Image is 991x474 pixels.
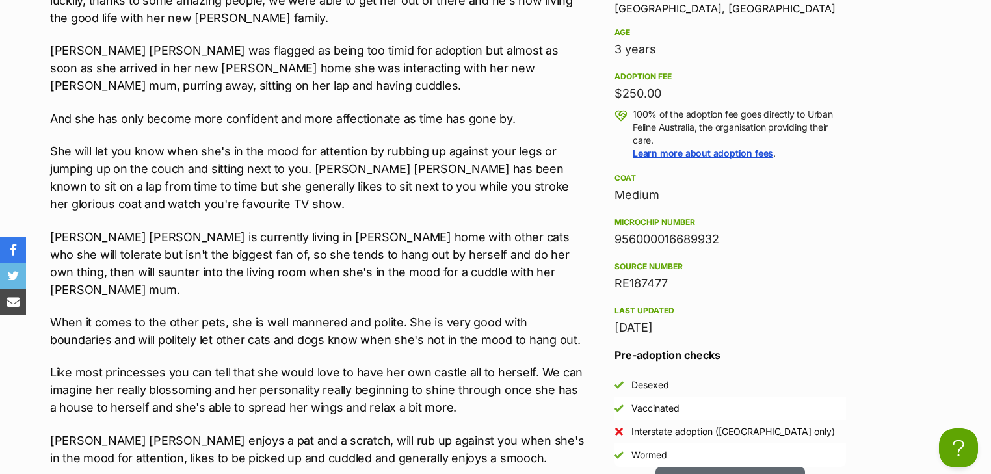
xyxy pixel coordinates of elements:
[614,27,846,38] div: Age
[614,72,846,82] div: Adoption fee
[614,451,624,460] img: Yes
[50,228,587,298] p: [PERSON_NAME] [PERSON_NAME] is currently living in [PERSON_NAME] home with other cats who she wil...
[50,363,587,416] p: Like most princesses you can tell that she would love to have her own castle all to herself. We c...
[614,319,846,337] div: [DATE]
[631,378,669,391] div: Desexed
[614,186,846,204] div: Medium
[50,142,587,213] p: She will let you know when she's in the mood for attention by rubbing up against your legs or jum...
[614,347,846,363] h3: Pre-adoption checks
[50,313,587,349] p: When it comes to the other pets, she is well mannered and polite. She is very good with boundarie...
[614,261,846,272] div: Source number
[50,110,587,127] p: And she has only become more confident and more affectionate as time has gone by.
[614,404,624,413] img: Yes
[614,230,846,248] div: 956000016689932
[614,427,624,436] img: No
[633,148,773,159] a: Learn more about adoption fees
[631,449,667,462] div: Wormed
[614,306,846,316] div: Last updated
[614,274,846,293] div: RE187477
[50,42,587,94] p: [PERSON_NAME] [PERSON_NAME] was flagged as being too timid for adoption but almost as soon as she...
[50,432,587,467] p: [PERSON_NAME] [PERSON_NAME] enjoys a pat and a scratch, will rub up against you when she's in the...
[631,402,680,415] div: Vaccinated
[614,217,846,228] div: Microchip number
[631,425,835,438] div: Interstate adoption ([GEOGRAPHIC_DATA] only)
[633,108,846,160] p: 100% of the adoption fee goes directly to Urban Feline Australia, the organisation providing thei...
[939,428,978,467] iframe: Help Scout Beacon - Open
[614,40,846,59] div: 3 years
[614,173,846,183] div: Coat
[614,380,624,389] img: Yes
[614,85,846,103] div: $250.00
